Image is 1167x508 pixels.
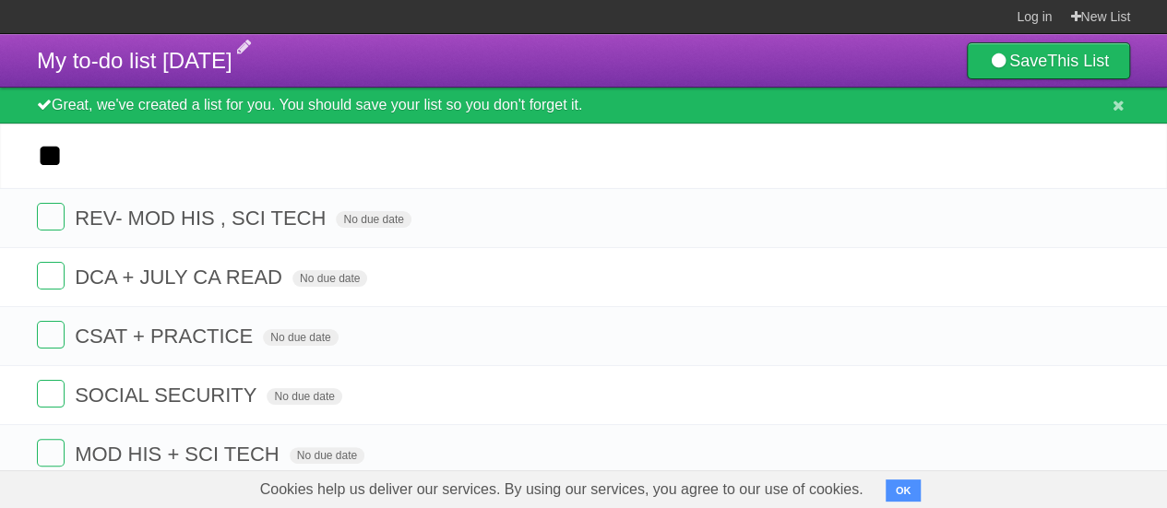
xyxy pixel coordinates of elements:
a: SaveThis List [967,42,1130,79]
span: No due date [267,388,341,405]
span: REV- MOD HIS , SCI TECH [75,207,330,230]
span: SOCIAL SECURITY [75,384,261,407]
span: CSAT + PRACTICE [75,325,257,348]
span: No due date [292,270,367,287]
span: No due date [290,447,364,464]
label: Done [37,439,65,467]
label: Done [37,380,65,408]
label: Done [37,203,65,230]
span: MOD HIS + SCI TECH [75,443,283,466]
b: This List [1047,52,1109,70]
span: DCA + JULY CA READ [75,266,287,289]
label: Done [37,321,65,349]
span: No due date [336,211,411,228]
button: OK [886,479,922,502]
span: No due date [263,329,338,346]
label: Done [37,262,65,289]
span: My to-do list [DATE] [37,48,232,73]
span: Cookies help us deliver our services. By using our services, you agree to our use of cookies. [242,471,882,508]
